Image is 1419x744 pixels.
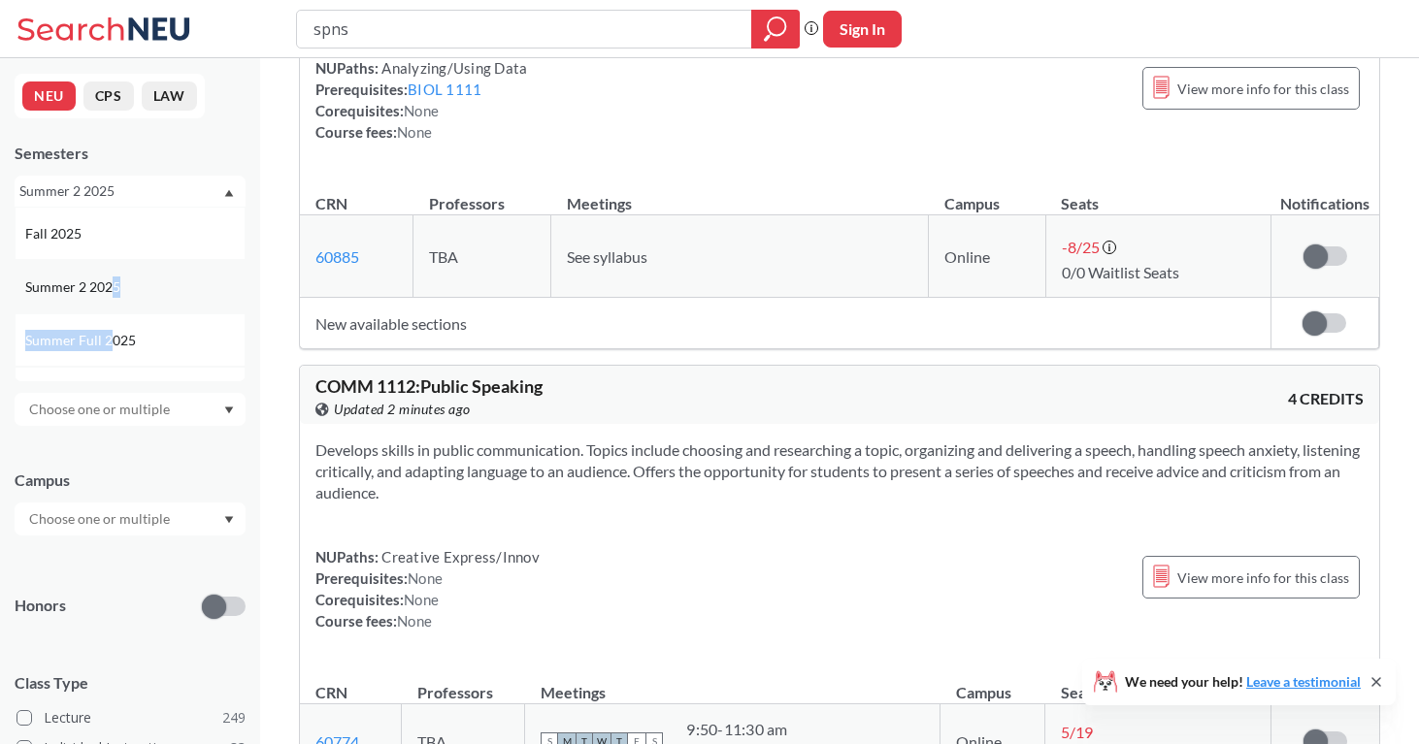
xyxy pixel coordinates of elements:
[551,174,929,215] th: Meetings
[567,247,647,266] span: See syllabus
[315,247,359,266] a: 60885
[22,81,76,111] button: NEU
[764,16,787,43] svg: magnifying glass
[404,591,439,608] span: None
[1288,388,1364,409] span: 4 CREDITS
[404,102,439,119] span: None
[25,223,85,244] span: Fall 2025
[379,59,527,77] span: Analyzing/Using Data
[525,663,940,704] th: Meetings
[224,516,234,524] svg: Dropdown arrow
[1177,566,1349,590] span: View more info for this class
[222,707,246,728] span: 249
[315,546,540,631] div: NUPaths: Prerequisites: Corequisites: Course fees:
[15,672,246,694] span: Class Type
[19,507,182,531] input: Choose one or multiple
[1061,723,1093,741] span: 5 / 19
[15,469,246,491] div: Campus
[1045,174,1270,215] th: Seats
[315,57,527,143] div: NUPaths: Prerequisites: Corequisites: Course fees:
[1125,675,1361,689] span: We need your help!
[15,143,246,164] div: Semesters
[1062,238,1100,256] span: -8 / 25
[1246,673,1361,690] a: Leave a testimonial
[312,13,738,46] input: Class, professor, course number, "phrase"
[224,406,234,414] svg: Dropdown arrow
[83,81,134,111] button: CPS
[1177,77,1349,101] span: View more info for this class
[1045,663,1270,704] th: Seats
[224,189,234,197] svg: Dropdown arrow
[379,548,540,566] span: Creative Express/Innov
[408,81,481,98] a: BIOL 1111
[402,663,525,704] th: Professors
[1270,174,1378,215] th: Notifications
[334,399,471,420] span: Updated 2 minutes ago
[929,174,1046,215] th: Campus
[686,720,924,739] div: 9:50 - 11:30 am
[25,330,140,351] span: Summer Full 2025
[19,398,182,421] input: Choose one or multiple
[315,193,347,214] div: CRN
[16,705,246,730] label: Lecture
[397,123,432,141] span: None
[15,595,66,617] p: Honors
[315,439,1364,503] section: Develops skills in public communication. Topics include choosing and researching a topic, organiz...
[929,215,1046,298] td: Online
[940,663,1045,704] th: Campus
[300,298,1270,349] td: New available sections
[1062,263,1179,281] span: 0/0 Waitlist Seats
[15,502,246,535] div: Dropdown arrow
[823,11,902,48] button: Sign In
[15,176,246,207] div: Summer 2 2025Dropdown arrowFall 2025Summer 2 2025Summer Full 2025Summer 1 2025Spring 2025Fall 202...
[413,215,551,298] td: TBA
[25,276,124,298] span: Summer 2 2025
[397,612,432,630] span: None
[15,393,246,426] div: Dropdown arrow
[315,682,347,703] div: CRN
[413,174,551,215] th: Professors
[408,569,443,587] span: None
[19,180,222,202] div: Summer 2 2025
[315,375,543,397] span: COMM 1112 : Public Speaking
[751,10,800,49] div: magnifying glass
[142,81,197,111] button: LAW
